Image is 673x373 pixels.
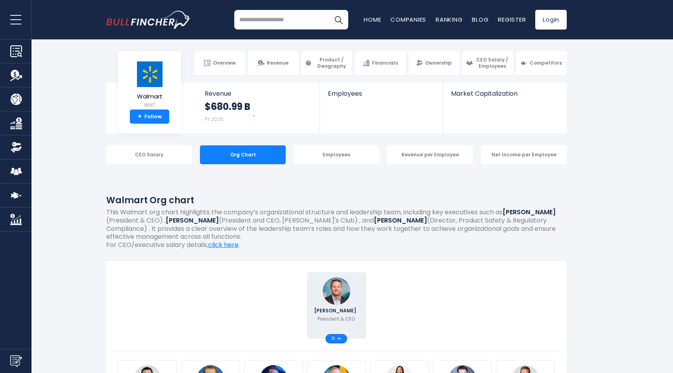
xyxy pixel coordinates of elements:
[516,51,567,75] a: Competitors
[409,51,459,75] a: Ownership
[355,51,406,75] a: Financials
[10,141,22,153] img: Ownership
[197,83,320,134] a: Revenue $680.99 B FY 2025
[390,15,426,24] a: Companies
[462,51,513,75] a: CEO Salary / Employees
[138,113,142,120] strong: +
[314,308,359,313] span: [PERSON_NAME]
[130,109,169,124] a: +Follow
[106,208,567,241] p: This Walmart org chart highlights the company’s organizational structure and leadership team, inc...
[194,51,245,75] a: Overview
[436,15,462,24] a: Ranking
[329,10,348,30] button: Search
[320,83,442,111] a: Employees
[481,145,567,164] div: Net Income per Employee
[136,102,163,109] small: WMT
[106,194,567,207] h1: Walmart Org chart
[267,60,288,66] span: Revenue
[364,15,381,24] a: Home
[472,15,488,24] a: Blog
[213,60,236,66] span: Overview
[530,60,562,66] span: Competitors
[307,272,366,339] a: Doug McMillon [PERSON_NAME] President & CEO 13
[372,60,398,66] span: Financials
[323,277,350,305] img: Doug McMillon
[374,216,427,225] b: [PERSON_NAME]
[331,337,337,341] span: 13
[106,11,191,29] img: bullfincher logo
[166,216,219,225] b: [PERSON_NAME]
[301,51,352,75] a: Product / Geography
[475,57,510,69] span: CEO Salary / Employees
[106,241,567,249] p: For CEO/executive salary details, .
[136,93,163,100] span: Walmart
[451,90,558,97] span: Market Capitalization
[503,208,556,217] b: [PERSON_NAME]
[248,51,299,75] a: Revenue
[106,11,191,29] a: Go to homepage
[443,83,566,111] a: Market Capitalization
[328,90,434,97] span: Employees
[387,145,473,164] div: Revenue per Employee
[200,145,286,164] div: Org Chart
[106,145,192,164] div: CEO Salary
[205,100,250,113] strong: $680.99 B
[205,116,224,122] small: FY 2025
[535,10,567,30] a: Login
[498,15,526,24] a: Register
[205,90,312,97] span: Revenue
[318,315,355,323] p: President & CEO
[425,60,452,66] span: Ownership
[135,61,164,110] a: Walmart WMT
[208,240,239,249] a: click here
[294,145,379,164] div: Employees
[314,57,349,69] span: Product / Geography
